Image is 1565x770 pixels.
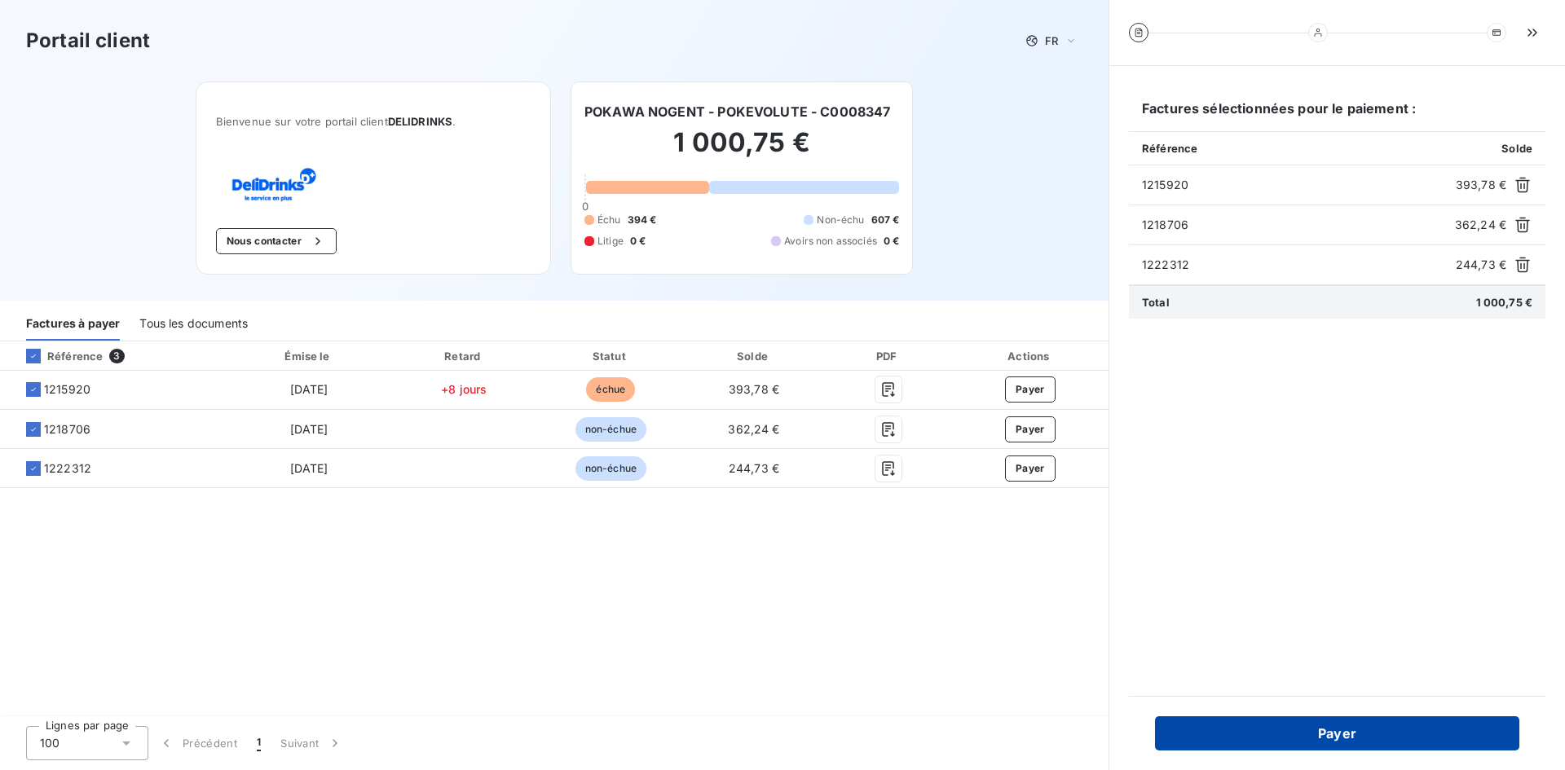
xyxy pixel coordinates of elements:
[216,167,320,202] img: Company logo
[393,348,535,364] div: Retard
[290,422,328,436] span: [DATE]
[290,382,328,396] span: [DATE]
[584,126,899,175] h2: 1 000,75 €
[1142,217,1448,233] span: 1218706
[828,348,949,364] div: PDF
[1456,257,1506,273] span: 244,73 €
[247,726,271,760] button: 1
[1142,257,1449,273] span: 1222312
[1155,716,1519,750] button: Payer
[1005,455,1056,482] button: Payer
[817,213,864,227] span: Non-échu
[44,460,91,477] span: 1222312
[1142,177,1449,193] span: 1215920
[109,349,124,363] span: 3
[584,102,891,121] h6: POKAWA NOGENT - POKEVOLUTE - C0008347
[597,234,624,249] span: Litige
[388,115,453,128] span: DELIDRINKS
[1045,34,1058,47] span: FR
[1005,376,1056,403] button: Payer
[1142,296,1170,309] span: Total
[1476,296,1533,309] span: 1 000,75 €
[784,234,877,249] span: Avoirs non associés
[257,735,261,751] span: 1
[216,228,337,254] button: Nous contacter
[729,382,779,396] span: 393,78 €
[884,234,899,249] span: 0 €
[871,213,900,227] span: 607 €
[1455,217,1506,233] span: 362,24 €
[597,213,621,227] span: Échu
[231,348,386,364] div: Émise le
[44,381,90,398] span: 1215920
[686,348,821,364] div: Solde
[955,348,1105,364] div: Actions
[575,456,646,481] span: non-échue
[1129,99,1545,131] h6: Factures sélectionnées pour le paiement :
[1005,416,1056,442] button: Payer
[728,422,779,436] span: 362,24 €
[541,348,680,364] div: Statut
[271,726,353,760] button: Suivant
[1501,142,1532,155] span: Solde
[139,306,248,341] div: Tous les documents
[1456,177,1506,193] span: 393,78 €
[44,421,90,438] span: 1218706
[40,735,60,751] span: 100
[586,377,635,402] span: échue
[1142,142,1197,155] span: Référence
[26,306,120,341] div: Factures à payer
[148,726,247,760] button: Précédent
[575,417,646,442] span: non-échue
[216,115,531,128] span: Bienvenue sur votre portail client .
[13,349,103,363] div: Référence
[582,200,589,213] span: 0
[630,234,646,249] span: 0 €
[290,461,328,475] span: [DATE]
[729,461,779,475] span: 244,73 €
[628,213,657,227] span: 394 €
[26,26,150,55] h3: Portail client
[441,382,487,396] span: +8 jours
